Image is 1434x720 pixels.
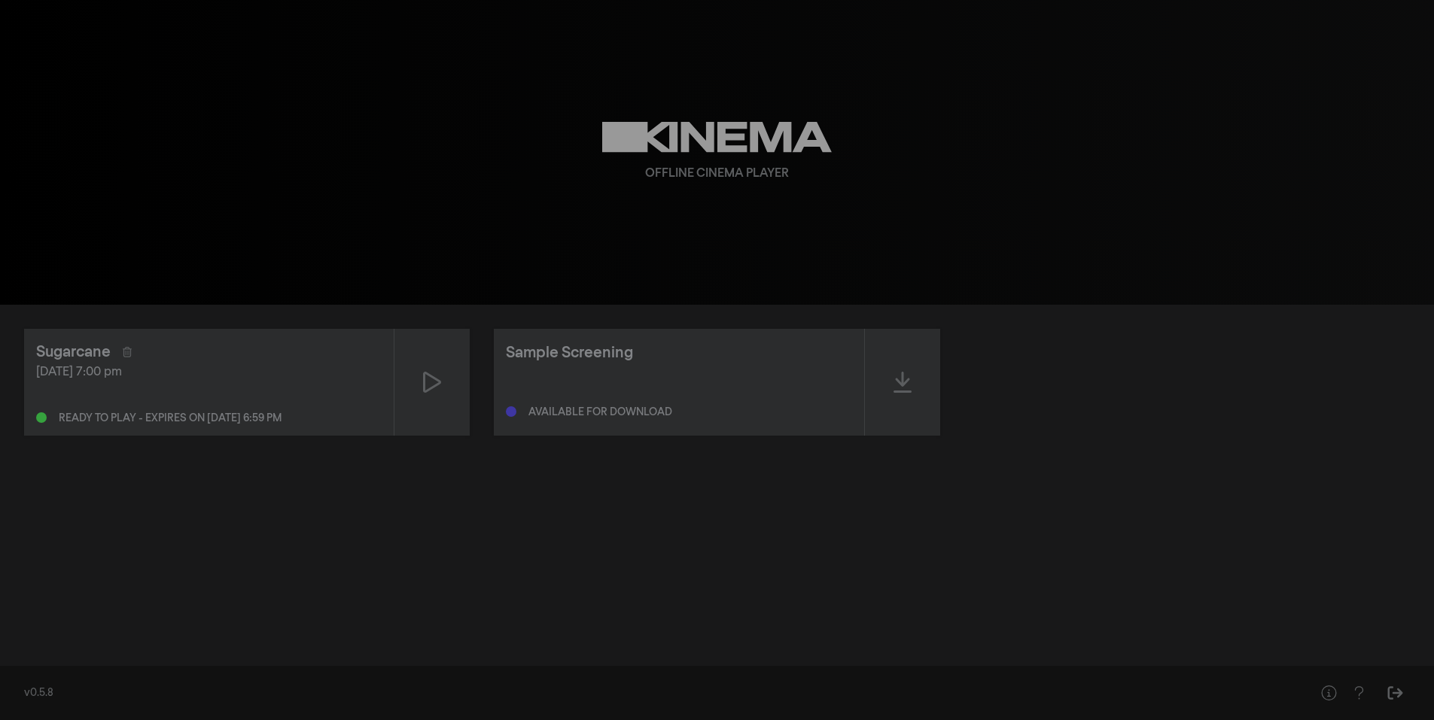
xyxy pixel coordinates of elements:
[645,165,789,183] div: Offline Cinema Player
[506,342,633,364] div: Sample Screening
[36,341,111,363] div: Sugarcane
[1314,678,1344,708] button: Help
[36,363,382,381] div: [DATE] 7:00 pm
[1380,678,1410,708] button: Sign Out
[1344,678,1374,708] button: Help
[528,407,672,418] div: Available for download
[24,685,1283,701] div: v0.5.8
[59,413,282,424] div: Ready to play - expires on [DATE] 6:59 pm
